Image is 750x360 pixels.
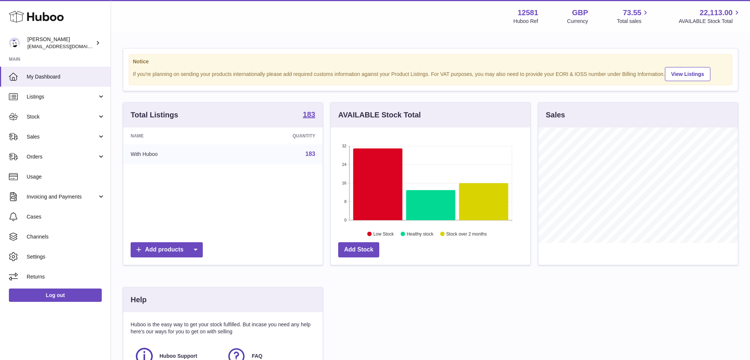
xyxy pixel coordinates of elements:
span: Settings [27,253,105,260]
img: ibrewis@drink-trip.com [9,37,20,49]
span: My Dashboard [27,73,105,80]
td: With Huboo [123,144,228,164]
span: Invoicing and Payments [27,193,97,200]
a: Log out [9,289,102,302]
div: If you're planning on sending your products internationally please add required customs informati... [133,66,728,81]
span: Returns [27,273,105,280]
span: Orders [27,153,97,160]
text: Healthy stock [407,231,434,237]
text: Stock over 2 months [446,231,487,237]
th: Quantity [228,127,323,144]
strong: 12581 [518,8,538,18]
text: 24 [342,162,346,167]
span: 22,113.00 [700,8,733,18]
span: Huboo Support [159,353,197,360]
text: 8 [344,199,346,204]
text: 32 [342,144,346,148]
span: Sales [27,133,97,140]
span: Listings [27,93,97,100]
h3: AVAILABLE Stock Total [338,110,421,120]
a: Add Stock [338,242,379,257]
p: Huboo is the easy way to get your stock fulfilled. But incase you need any help here's our ways f... [131,321,315,335]
span: Stock [27,113,97,120]
a: Add products [131,242,203,257]
span: Total sales [617,18,650,25]
span: 73.55 [623,8,641,18]
strong: GBP [572,8,588,18]
h3: Sales [546,110,565,120]
div: [PERSON_NAME] [27,36,94,50]
span: AVAILABLE Stock Total [679,18,741,25]
text: 16 [342,181,346,185]
strong: Notice [133,58,728,65]
a: 183 [305,151,315,157]
div: Currency [567,18,588,25]
a: View Listings [665,67,710,81]
a: 22,113.00 AVAILABLE Stock Total [679,8,741,25]
span: [EMAIL_ADDRESS][DOMAIN_NAME] [27,43,109,49]
h3: Total Listings [131,110,178,120]
div: Huboo Ref [514,18,538,25]
span: FAQ [252,353,262,360]
span: Cases [27,213,105,220]
a: 73.55 Total sales [617,8,650,25]
text: 0 [344,218,346,222]
a: 183 [303,111,315,120]
span: Usage [27,173,105,180]
strong: 183 [303,111,315,118]
span: Channels [27,233,105,240]
h3: Help [131,295,147,305]
th: Name [123,127,228,144]
text: Low Stock [373,231,394,237]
